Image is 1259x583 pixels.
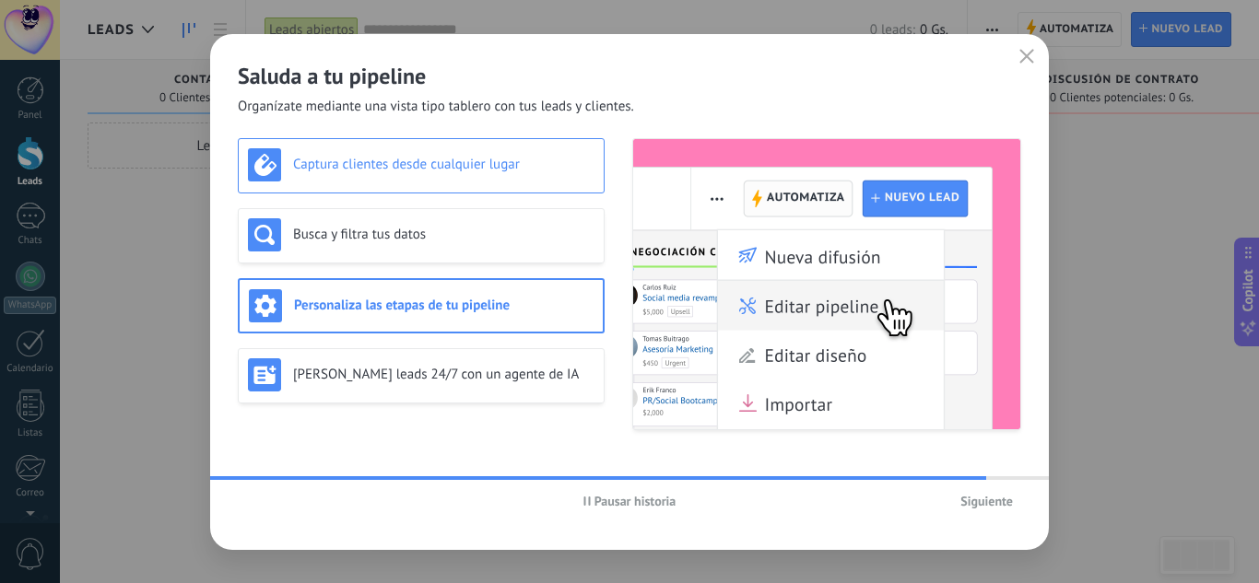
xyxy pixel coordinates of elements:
[594,495,677,507] span: Pausar historia
[294,297,594,314] h3: Personaliza las etapas de tu pipeline
[952,487,1021,515] button: Siguiente
[575,487,685,515] button: Pausar historia
[238,62,1021,90] h2: Saluda a tu pipeline
[293,366,594,383] h3: [PERSON_NAME] leads 24/7 con un agente de IA
[293,156,594,173] h3: Captura clientes desde cualquier lugar
[960,495,1013,507] span: Siguiente
[238,98,634,116] span: Organízate mediante una vista tipo tablero con tus leads y clientes.
[293,226,594,243] h3: Busca y filtra tus datos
